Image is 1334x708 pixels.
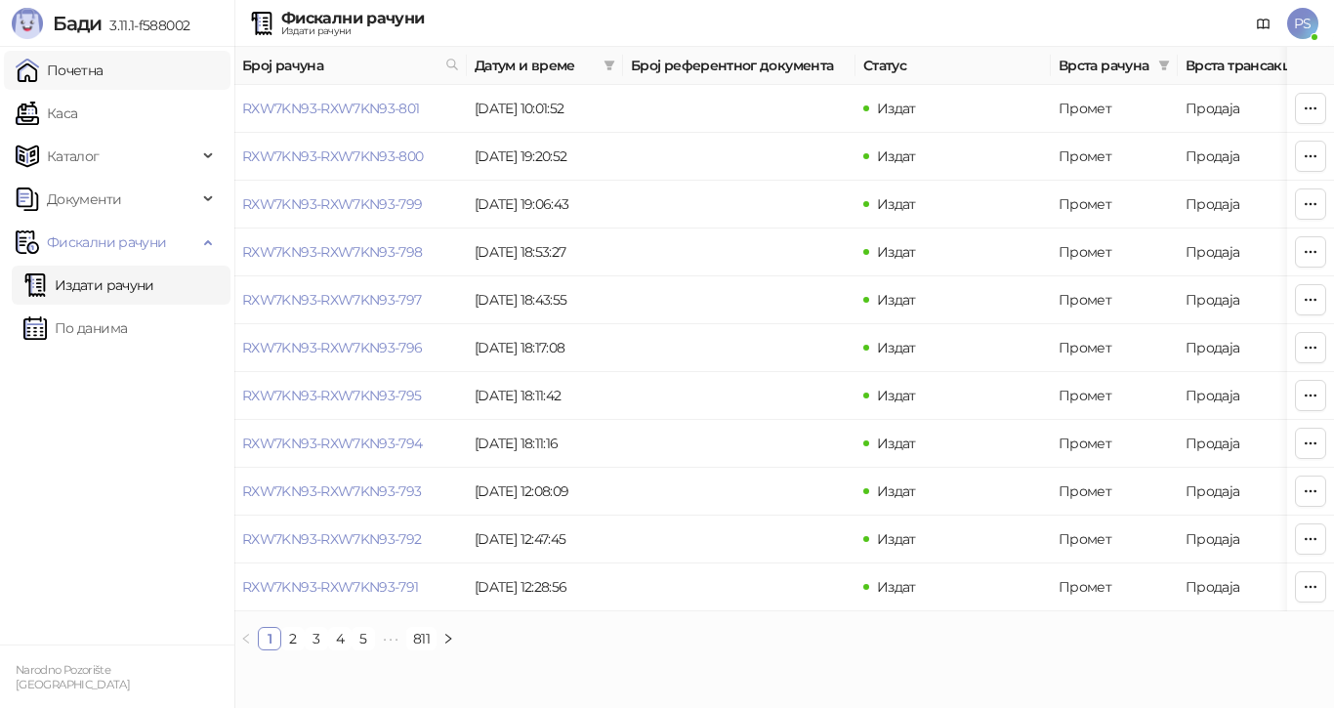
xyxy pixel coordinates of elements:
[600,51,619,80] span: filter
[623,47,855,85] th: Број референтног документа
[877,482,916,500] span: Издат
[1158,60,1170,71] span: filter
[242,100,420,117] a: RXW7KN93-RXW7KN93-801
[467,133,623,181] td: [DATE] 19:20:52
[1051,276,1178,324] td: Промет
[352,627,375,650] li: 5
[1051,181,1178,229] td: Промет
[1248,8,1279,39] a: Документација
[467,563,623,611] td: [DATE] 12:28:56
[437,627,460,650] button: right
[353,628,374,649] a: 5
[877,530,916,548] span: Издат
[306,628,327,649] a: 3
[47,223,166,262] span: Фискални рачуни
[240,633,252,645] span: left
[281,26,424,36] div: Издати рачуни
[375,627,406,650] span: •••
[234,420,467,468] td: RXW7KN93-RXW7KN93-794
[467,276,623,324] td: [DATE] 18:43:55
[242,243,423,261] a: RXW7KN93-RXW7KN93-798
[877,578,916,596] span: Издат
[467,229,623,276] td: [DATE] 18:53:27
[375,627,406,650] li: Следећих 5 Страна
[242,578,419,596] a: RXW7KN93-RXW7KN93-791
[234,85,467,133] td: RXW7KN93-RXW7KN93-801
[16,94,77,133] a: Каса
[234,47,467,85] th: Број рачуна
[475,55,596,76] span: Датум и време
[1186,55,1316,76] span: Врста трансакције
[242,435,423,452] a: RXW7KN93-RXW7KN93-794
[1051,47,1178,85] th: Врста рачуна
[467,516,623,563] td: [DATE] 12:47:45
[467,181,623,229] td: [DATE] 19:06:43
[407,628,436,649] a: 811
[877,435,916,452] span: Издат
[234,468,467,516] td: RXW7KN93-RXW7KN93-793
[877,195,916,213] span: Издат
[16,51,104,90] a: Почетна
[12,8,43,39] img: Logo
[242,195,423,213] a: RXW7KN93-RXW7KN93-799
[1051,372,1178,420] td: Промет
[281,627,305,650] li: 2
[329,628,351,649] a: 4
[467,324,623,372] td: [DATE] 18:17:08
[604,60,615,71] span: filter
[234,627,258,650] li: Претходна страна
[242,339,423,356] a: RXW7KN93-RXW7KN93-796
[877,147,916,165] span: Издат
[242,147,424,165] a: RXW7KN93-RXW7KN93-800
[877,339,916,356] span: Издат
[258,627,281,650] li: 1
[16,663,130,691] small: Narodno Pozorište [GEOGRAPHIC_DATA]
[437,627,460,650] li: Следећа страна
[23,309,127,348] a: По данима
[234,133,467,181] td: RXW7KN93-RXW7KN93-800
[442,633,454,645] span: right
[234,372,467,420] td: RXW7KN93-RXW7KN93-795
[234,229,467,276] td: RXW7KN93-RXW7KN93-798
[242,55,438,76] span: Број рачуна
[234,324,467,372] td: RXW7KN93-RXW7KN93-796
[234,563,467,611] td: RXW7KN93-RXW7KN93-791
[234,627,258,650] button: left
[855,47,1051,85] th: Статус
[242,482,422,500] a: RXW7KN93-RXW7KN93-793
[281,11,424,26] div: Фискални рачуни
[1051,229,1178,276] td: Промет
[467,85,623,133] td: [DATE] 10:01:52
[242,530,422,548] a: RXW7KN93-RXW7KN93-792
[328,627,352,650] li: 4
[1051,563,1178,611] td: Промет
[282,628,304,649] a: 2
[1051,133,1178,181] td: Промет
[877,291,916,309] span: Издат
[1051,324,1178,372] td: Промет
[467,372,623,420] td: [DATE] 18:11:42
[259,628,280,649] a: 1
[406,627,437,650] li: 811
[234,276,467,324] td: RXW7KN93-RXW7KN93-797
[1287,8,1318,39] span: PS
[23,266,154,305] a: Издати рачуни
[1051,516,1178,563] td: Промет
[305,627,328,650] li: 3
[1051,420,1178,468] td: Промет
[242,387,422,404] a: RXW7KN93-RXW7KN93-795
[1051,468,1178,516] td: Промет
[242,291,422,309] a: RXW7KN93-RXW7KN93-797
[877,243,916,261] span: Издат
[234,181,467,229] td: RXW7KN93-RXW7KN93-799
[102,17,189,34] span: 3.11.1-f588002
[53,12,102,35] span: Бади
[467,468,623,516] td: [DATE] 12:08:09
[877,100,916,117] span: Издат
[1051,85,1178,133] td: Промет
[47,137,100,176] span: Каталог
[47,180,121,219] span: Документи
[467,420,623,468] td: [DATE] 18:11:16
[877,387,916,404] span: Издат
[1154,51,1174,80] span: filter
